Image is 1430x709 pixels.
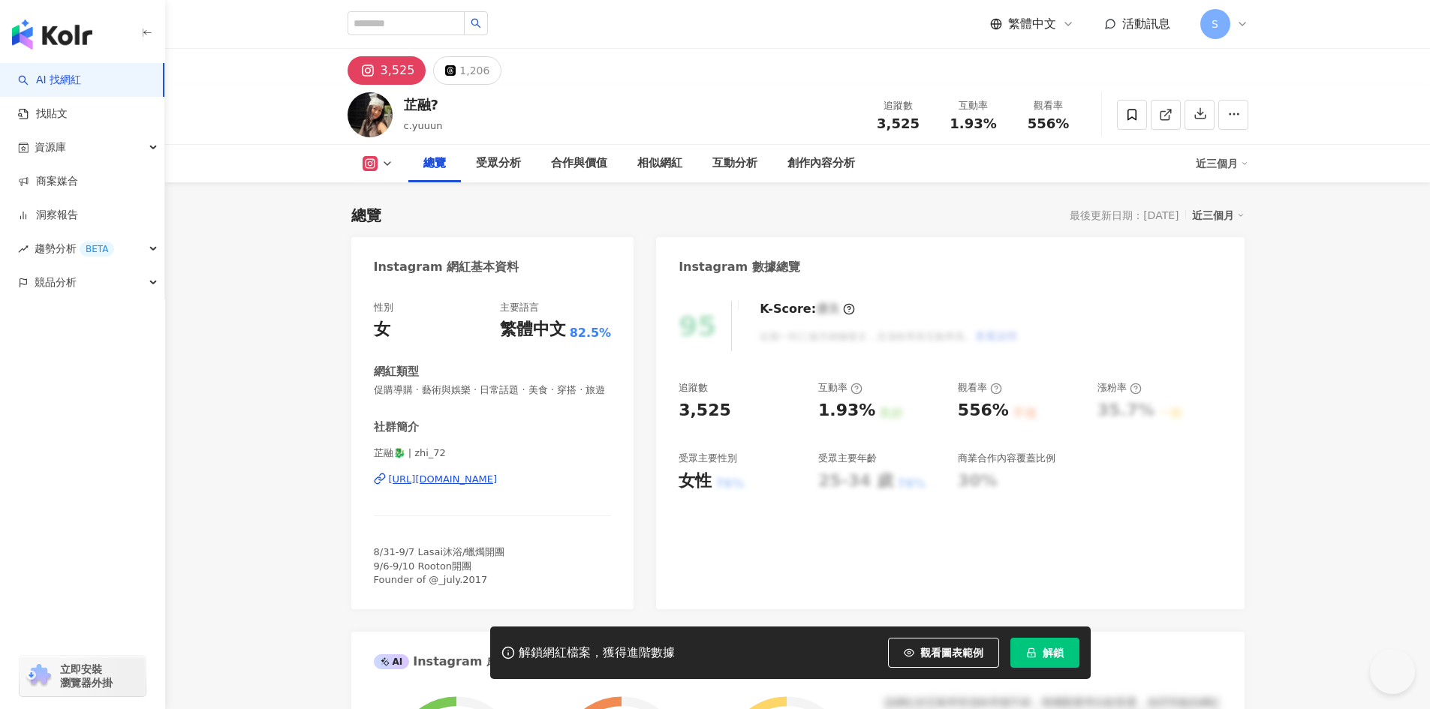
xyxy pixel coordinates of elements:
span: 立即安裝 瀏覽器外掛 [60,662,113,689]
div: [URL][DOMAIN_NAME] [389,473,498,486]
div: 商業合作內容覆蓋比例 [958,452,1055,465]
span: 競品分析 [35,266,77,299]
span: 繁體中文 [1008,16,1056,32]
div: 解鎖網紅檔案，獲得進階數據 [519,645,675,661]
span: 活動訊息 [1122,17,1170,31]
div: 女 [374,318,390,341]
div: 互動分析 [712,155,757,173]
span: 趨勢分析 [35,232,114,266]
a: chrome extension立即安裝 瀏覽器外掛 [20,656,146,696]
img: chrome extension [24,664,53,688]
div: 觀看率 [1020,98,1077,113]
span: lock [1026,647,1037,658]
div: BETA [80,242,114,257]
span: 促購導購 · 藝術與娛樂 · 日常話題 · 美食 · 穿搭 · 旅遊 [374,383,612,397]
img: KOL Avatar [348,92,393,137]
div: 總覽 [351,205,381,226]
span: search [471,18,481,29]
span: 芷融🐉 | zhi_72 [374,446,612,460]
span: 82.5% [570,325,612,341]
span: 觀看圖表範例 [920,647,983,659]
div: 1.93% [818,399,875,422]
div: 3,525 [381,60,415,81]
div: 總覽 [423,155,446,173]
div: 556% [958,399,1009,422]
div: 合作與價值 [551,155,607,173]
span: 556% [1028,116,1070,131]
div: 主要語言 [500,301,539,314]
div: K-Score : [760,301,855,317]
span: c.yuuun [404,120,443,131]
div: 最後更新日期：[DATE] [1070,209,1179,221]
a: 商案媒合 [18,174,78,189]
div: 近三個月 [1196,152,1248,176]
img: logo [12,20,92,50]
div: 3,525 [679,399,731,422]
div: Instagram 數據總覽 [679,259,800,275]
div: 互動率 [818,381,863,395]
div: 觀看率 [958,381,1002,395]
span: 解鎖 [1043,647,1064,659]
div: 相似網紅 [637,155,682,173]
span: 資源庫 [35,131,66,164]
a: searchAI 找網紅 [18,73,81,88]
a: 找貼文 [18,107,68,122]
div: 受眾主要年齡 [818,452,877,465]
div: 受眾分析 [476,155,521,173]
div: 追蹤數 [870,98,927,113]
button: 3,525 [348,56,426,85]
span: S [1212,16,1218,32]
span: 8/31-9/7 Lasai沐浴/蠟燭開團 9/6-9/10 Rooton開團 Founder of @_july.2017 [374,546,505,584]
div: 受眾主要性別 [679,452,737,465]
button: 1,206 [433,56,501,85]
button: 觀看圖表範例 [888,638,999,668]
div: 社群簡介 [374,419,419,435]
button: 解鎖 [1010,638,1079,668]
div: 漲粉率 [1097,381,1142,395]
div: 創作內容分析 [787,155,855,173]
div: 追蹤數 [679,381,708,395]
span: 1.93% [950,116,996,131]
span: 3,525 [877,116,920,131]
div: 1,206 [459,60,489,81]
div: 近三個月 [1192,206,1245,225]
a: [URL][DOMAIN_NAME] [374,473,612,486]
span: rise [18,244,29,254]
div: 性別 [374,301,393,314]
div: 互動率 [945,98,1002,113]
div: 女性 [679,470,712,493]
div: 繁體中文 [500,318,566,341]
div: Instagram 網紅基本資料 [374,259,519,275]
div: 芷融? [404,95,443,114]
div: 網紅類型 [374,364,419,380]
a: 洞察報告 [18,208,78,223]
